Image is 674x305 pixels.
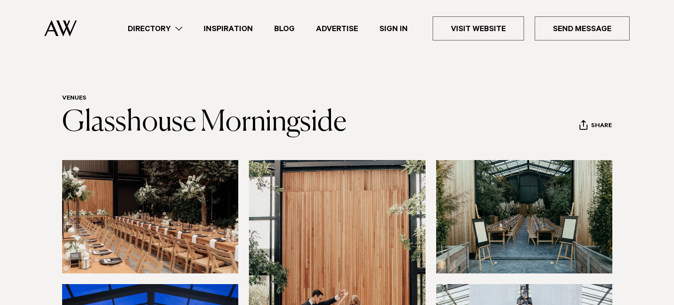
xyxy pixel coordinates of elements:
button: Share [579,120,612,133]
a: Advertise [305,23,369,35]
img: Entrance of Glasshouse Morningside [436,160,613,273]
a: Sign In [369,23,418,35]
a: Send Message [535,16,630,40]
a: Blog [264,23,305,35]
img: glasshouse reception Auckland [62,160,239,273]
a: Glasshouse Morningside [62,108,347,137]
span: Share [591,122,612,131]
img: Auckland Weddings Logo [44,20,77,36]
a: Inspiration [193,23,264,35]
a: Venues [62,95,87,102]
a: Directory [117,23,193,35]
a: Visit Website [433,16,524,40]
